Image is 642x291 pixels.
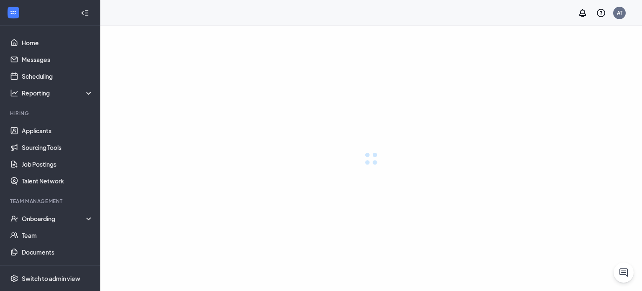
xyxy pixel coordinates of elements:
[22,227,93,244] a: Team
[22,244,93,260] a: Documents
[22,89,94,97] div: Reporting
[81,9,89,17] svg: Collapse
[22,51,93,68] a: Messages
[10,110,92,117] div: Hiring
[10,89,18,97] svg: Analysis
[619,268,629,278] svg: ChatActive
[10,274,18,283] svg: Settings
[10,198,92,205] div: Team Management
[22,139,93,156] a: Sourcing Tools
[22,214,94,223] div: Onboarding
[22,274,80,283] div: Switch to admin view
[578,8,588,18] svg: Notifications
[617,9,622,16] div: AT
[22,173,93,189] a: Talent Network
[10,214,18,223] svg: UserCheck
[22,260,93,277] a: Surveys
[9,8,18,17] svg: WorkstreamLogo
[22,68,93,85] a: Scheduling
[614,263,634,283] button: ChatActive
[596,8,606,18] svg: QuestionInfo
[22,156,93,173] a: Job Postings
[22,122,93,139] a: Applicants
[22,34,93,51] a: Home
